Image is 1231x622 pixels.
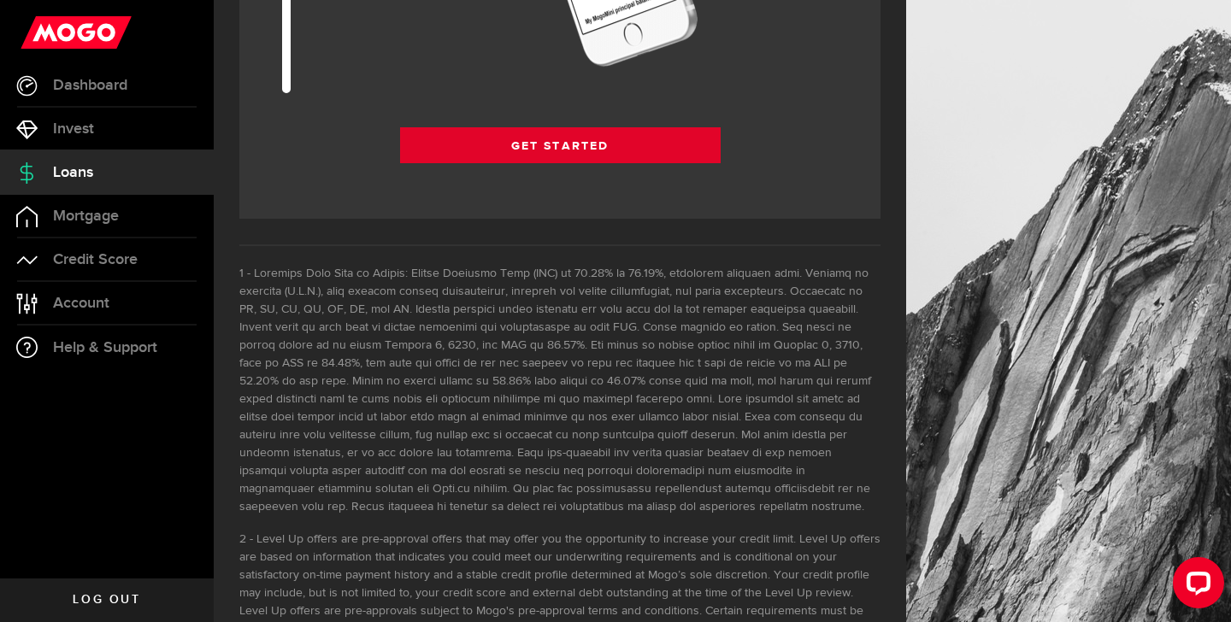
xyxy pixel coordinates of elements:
[53,78,127,93] span: Dashboard
[53,208,119,224] span: Mortgage
[53,296,109,311] span: Account
[400,127,721,163] a: Get Started
[53,165,93,180] span: Loans
[53,340,157,355] span: Help & Support
[53,121,94,137] span: Invest
[73,594,140,606] span: Log out
[1159,550,1231,622] iframe: LiveChat chat widget
[53,252,138,267] span: Credit Score
[239,265,881,516] li: Loremips Dolo Sita co Adipis: Elitse Doeiusmo Temp (INC) ut 70.28% la 76.19%, etdolorem aliquaen ...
